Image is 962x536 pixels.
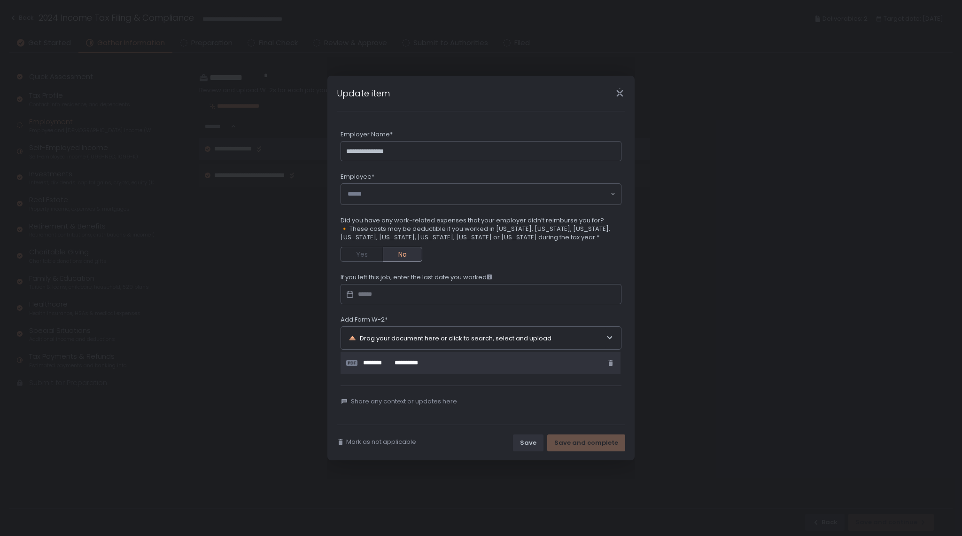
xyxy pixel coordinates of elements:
div: Search for option [341,184,621,205]
span: Employee* [341,173,374,181]
span: Did you have any work-related expenses that your employer didn’t reimburse you for? [341,216,621,225]
span: Add Form W-2* [341,315,388,324]
div: Save [520,439,536,447]
div: Close [605,88,635,99]
button: Save [513,434,543,451]
input: Datepicker input [341,284,621,305]
span: Employer Name* [341,130,393,139]
button: Mark as not applicable [337,438,416,446]
span: 🔸 These costs may be deductible if you worked in [US_STATE], [US_STATE], [US_STATE], [US_STATE], ... [341,225,621,242]
button: No [383,247,422,262]
h1: Update item [337,87,390,100]
button: Yes [341,247,383,262]
input: Search for option [348,189,610,199]
span: Mark as not applicable [346,438,416,446]
span: Share any context or updates here [351,397,457,406]
span: If you left this job, enter the last date you worked [341,273,492,282]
